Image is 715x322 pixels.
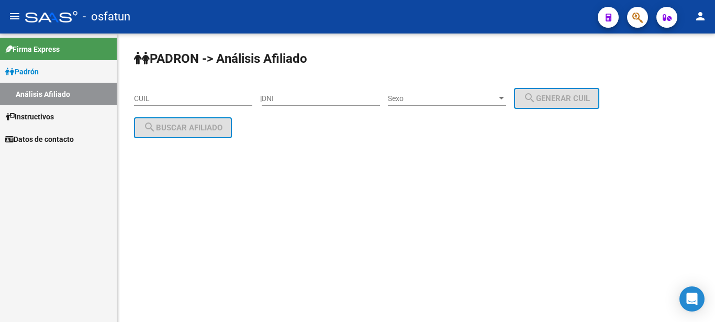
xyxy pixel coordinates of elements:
[83,5,130,28] span: - osfatun
[514,88,599,109] button: Generar CUIL
[5,43,60,55] span: Firma Express
[523,92,536,104] mat-icon: search
[5,66,39,77] span: Padrón
[134,51,307,66] strong: PADRON -> Análisis Afiliado
[143,123,222,132] span: Buscar afiliado
[8,10,21,23] mat-icon: menu
[5,134,74,145] span: Datos de contacto
[134,117,232,138] button: Buscar afiliado
[694,10,707,23] mat-icon: person
[260,94,607,103] div: |
[5,111,54,123] span: Instructivos
[143,121,156,134] mat-icon: search
[523,94,590,103] span: Generar CUIL
[679,286,705,312] div: Open Intercom Messenger
[388,94,497,103] span: Sexo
